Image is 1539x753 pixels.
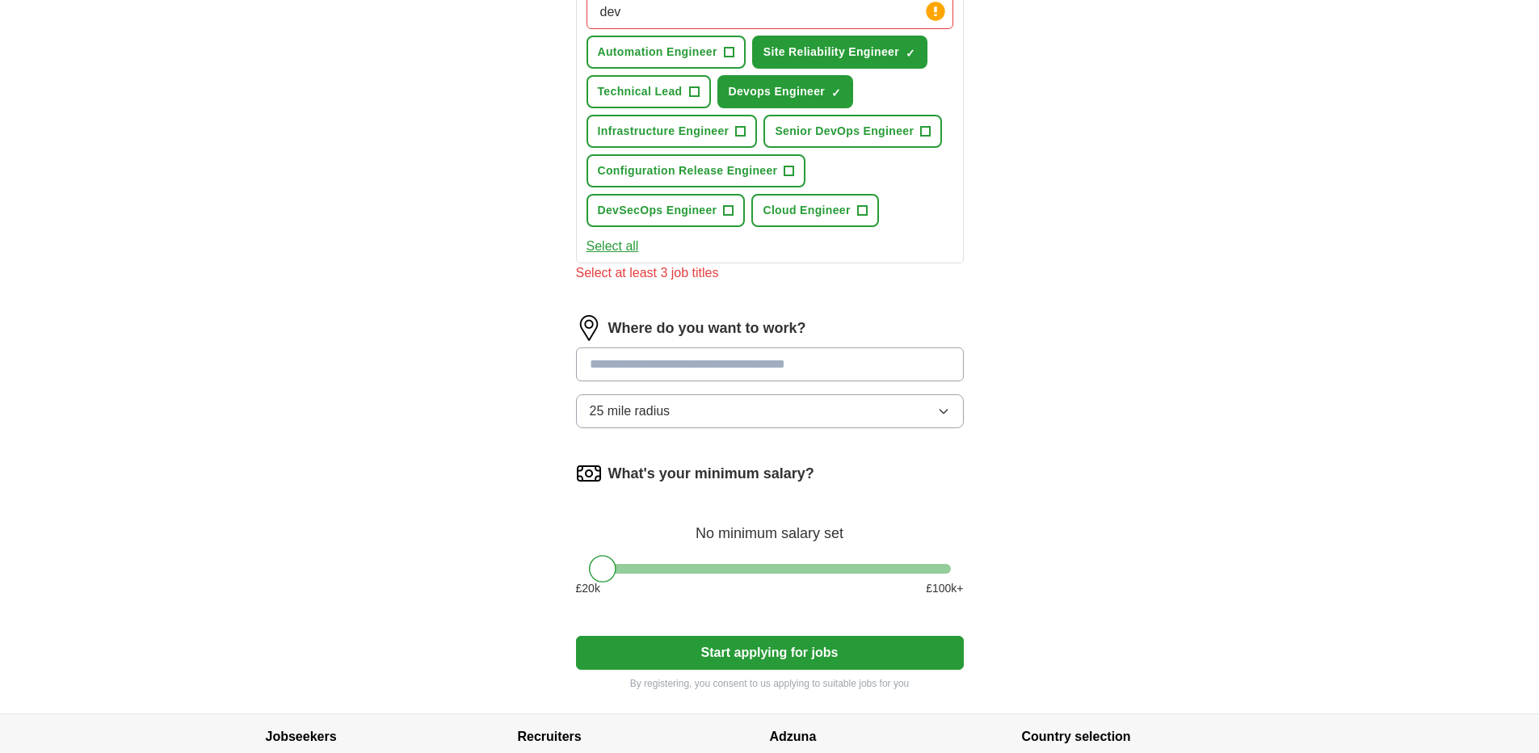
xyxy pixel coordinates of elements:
button: Site Reliability Engineer✓ [752,36,927,69]
span: Devops Engineer [729,83,826,100]
button: 25 mile radius [576,394,964,428]
label: What's your minimum salary? [608,463,814,485]
span: £ 100 k+ [926,580,963,597]
img: salary.png [576,461,602,486]
button: Technical Lead [587,75,711,108]
button: Devops Engineer✓ [717,75,854,108]
span: 25 mile radius [590,402,671,421]
button: Select all [587,237,639,256]
span: Infrastructure Engineer [598,123,730,140]
label: Where do you want to work? [608,318,806,339]
button: Senior DevOps Engineer [763,115,942,148]
button: Cloud Engineer [751,194,878,227]
div: No minimum salary set [576,506,964,545]
div: Select at least 3 job titles [576,263,964,283]
button: Automation Engineer [587,36,746,69]
button: Configuration Release Engineer [587,154,806,187]
button: Infrastructure Engineer [587,115,758,148]
button: DevSecOps Engineer [587,194,746,227]
span: Automation Engineer [598,44,717,61]
span: Cloud Engineer [763,202,850,219]
span: DevSecOps Engineer [598,202,717,219]
img: location.png [576,315,602,341]
span: Senior DevOps Engineer [775,123,914,140]
p: By registering, you consent to us applying to suitable jobs for you [576,676,964,691]
span: Configuration Release Engineer [598,162,778,179]
span: ✓ [831,86,841,99]
span: ✓ [906,47,915,60]
span: Technical Lead [598,83,683,100]
button: Start applying for jobs [576,636,964,670]
span: Site Reliability Engineer [763,44,899,61]
span: £ 20 k [576,580,600,597]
